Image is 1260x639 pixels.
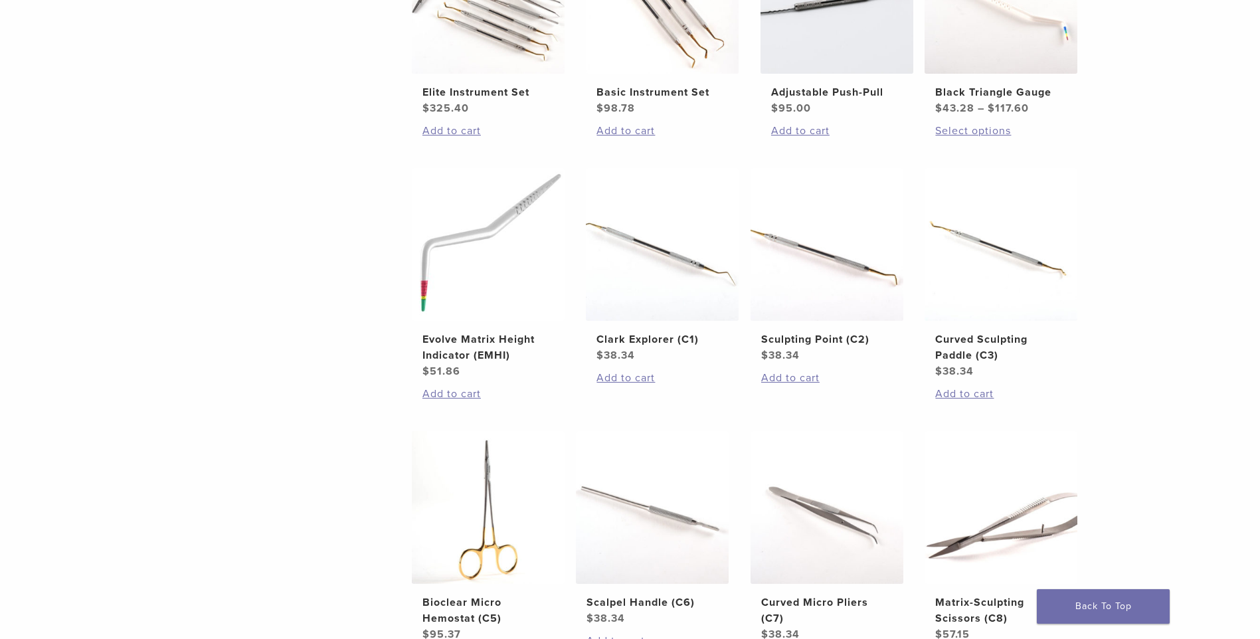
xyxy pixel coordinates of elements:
img: Evolve Matrix Height Indicator (EMHI) [412,168,565,321]
bdi: 95.00 [771,102,811,115]
bdi: 98.78 [596,102,635,115]
img: Matrix-Sculpting Scissors (C8) [925,431,1077,584]
h2: Adjustable Push-Pull [771,84,903,100]
span: $ [596,102,604,115]
bdi: 51.86 [422,365,460,378]
h2: Scalpel Handle (C6) [586,594,718,610]
img: Bioclear Micro Hemostat (C5) [412,431,565,584]
span: $ [422,365,430,378]
bdi: 117.60 [988,102,1029,115]
span: $ [935,365,943,378]
span: $ [935,102,943,115]
a: Curved Sculpting Paddle (C3)Curved Sculpting Paddle (C3) $38.34 [924,168,1079,379]
img: Curved Sculpting Paddle (C3) [925,168,1077,321]
span: – [978,102,984,115]
a: Clark Explorer (C1)Clark Explorer (C1) $38.34 [585,168,740,363]
img: Curved Micro Pliers (C7) [751,431,903,584]
h2: Sculpting Point (C2) [761,331,893,347]
a: Add to cart: “Basic Instrument Set” [596,123,728,139]
img: Sculpting Point (C2) [751,168,903,321]
bdi: 38.34 [761,349,800,362]
h2: Matrix-Sculpting Scissors (C8) [935,594,1067,626]
a: Scalpel Handle (C6)Scalpel Handle (C6) $38.34 [575,431,730,626]
a: Add to cart: “Curved Sculpting Paddle (C3)” [935,386,1067,402]
bdi: 38.34 [586,612,625,625]
a: Add to cart: “Elite Instrument Set” [422,123,554,139]
h2: Curved Micro Pliers (C7) [761,594,893,626]
a: Add to cart: “Clark Explorer (C1)” [596,370,728,386]
h2: Bioclear Micro Hemostat (C5) [422,594,554,626]
a: Sculpting Point (C2)Sculpting Point (C2) $38.34 [750,168,905,363]
a: Add to cart: “Evolve Matrix Height Indicator (EMHI)” [422,386,554,402]
h2: Clark Explorer (C1) [596,331,728,347]
span: $ [596,349,604,362]
span: $ [761,349,768,362]
bdi: 38.34 [935,365,974,378]
span: $ [771,102,778,115]
h2: Basic Instrument Set [596,84,728,100]
a: Add to cart: “Adjustable Push-Pull” [771,123,903,139]
h2: Evolve Matrix Height Indicator (EMHI) [422,331,554,363]
span: $ [586,612,594,625]
a: Select options for “Black Triangle Gauge” [935,123,1067,139]
bdi: 43.28 [935,102,974,115]
bdi: 38.34 [596,349,635,362]
img: Scalpel Handle (C6) [576,431,729,584]
a: Add to cart: “Sculpting Point (C2)” [761,370,893,386]
h2: Elite Instrument Set [422,84,554,100]
h2: Curved Sculpting Paddle (C3) [935,331,1067,363]
span: $ [422,102,430,115]
img: Clark Explorer (C1) [586,168,739,321]
a: Back To Top [1037,589,1170,624]
h2: Black Triangle Gauge [935,84,1067,100]
span: $ [988,102,995,115]
bdi: 325.40 [422,102,469,115]
a: Evolve Matrix Height Indicator (EMHI)Evolve Matrix Height Indicator (EMHI) $51.86 [411,168,566,379]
